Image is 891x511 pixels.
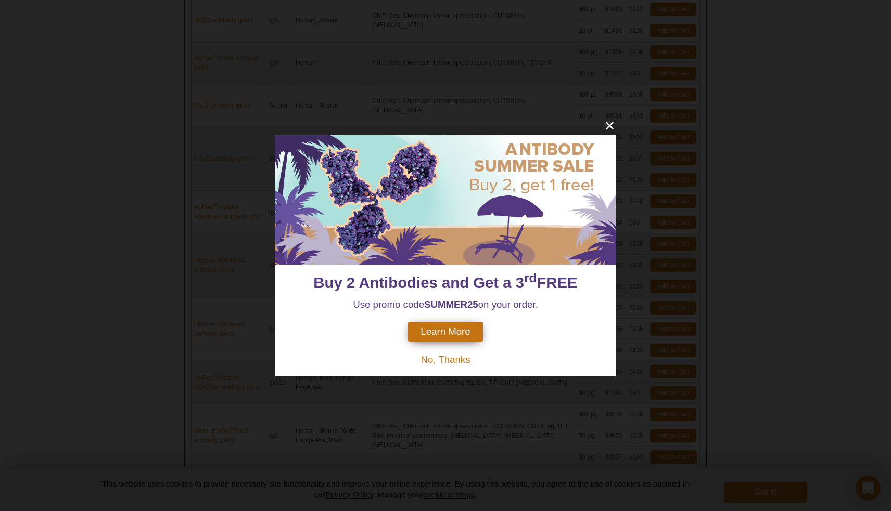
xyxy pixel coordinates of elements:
[313,274,577,291] span: Buy 2 Antibodies and Get a 3 FREE
[424,299,478,310] strong: SUMMER25
[353,299,538,310] span: Use promo code on your order.
[421,326,470,337] span: Learn More
[603,119,616,132] button: close
[421,354,470,365] span: No, Thanks
[524,271,537,285] sup: rd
